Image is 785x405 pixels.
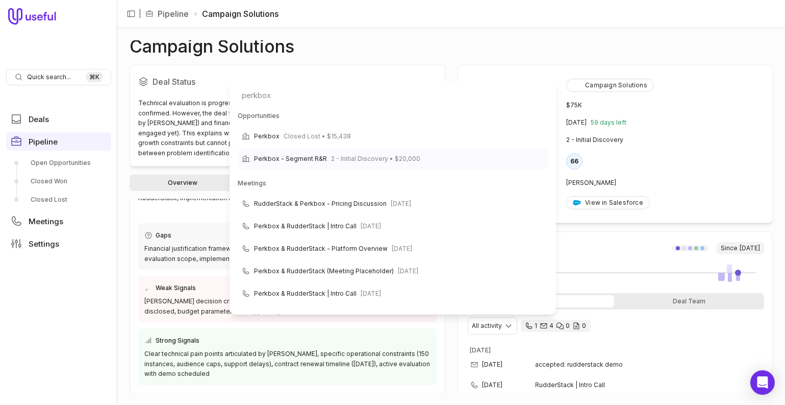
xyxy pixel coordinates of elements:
span: Perkbox & RudderStack (Meeting Placeholder) [254,265,394,277]
span: Closed Lost • $15,438 [284,130,351,142]
span: [DATE] [391,198,411,210]
span: Perkbox - Segment R&R [254,153,327,165]
div: Meetings [238,177,548,189]
span: Perkbox & RudderStack | Intro Call [254,220,357,232]
input: Search for pages and commands... [234,85,552,106]
span: Rudderstack x Perkbox - Technical Validation [254,310,390,322]
div: Opportunities [238,110,548,122]
span: RudderStack & Perkbox - Pricing Discussion [254,198,387,210]
span: [DATE] [394,310,415,322]
span: [DATE] [361,288,381,300]
span: [DATE] [392,243,412,255]
div: Suggestions [234,110,552,311]
span: [DATE] [361,220,381,232]
span: 2 - Initial Discovery • $20,000 [331,153,420,165]
span: Perkbox [254,130,280,142]
span: Perkbox & RudderStack - Platform Overview [254,243,388,255]
span: [DATE] [398,265,418,277]
span: Perkbox & RudderStack | Intro Call [254,288,357,300]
